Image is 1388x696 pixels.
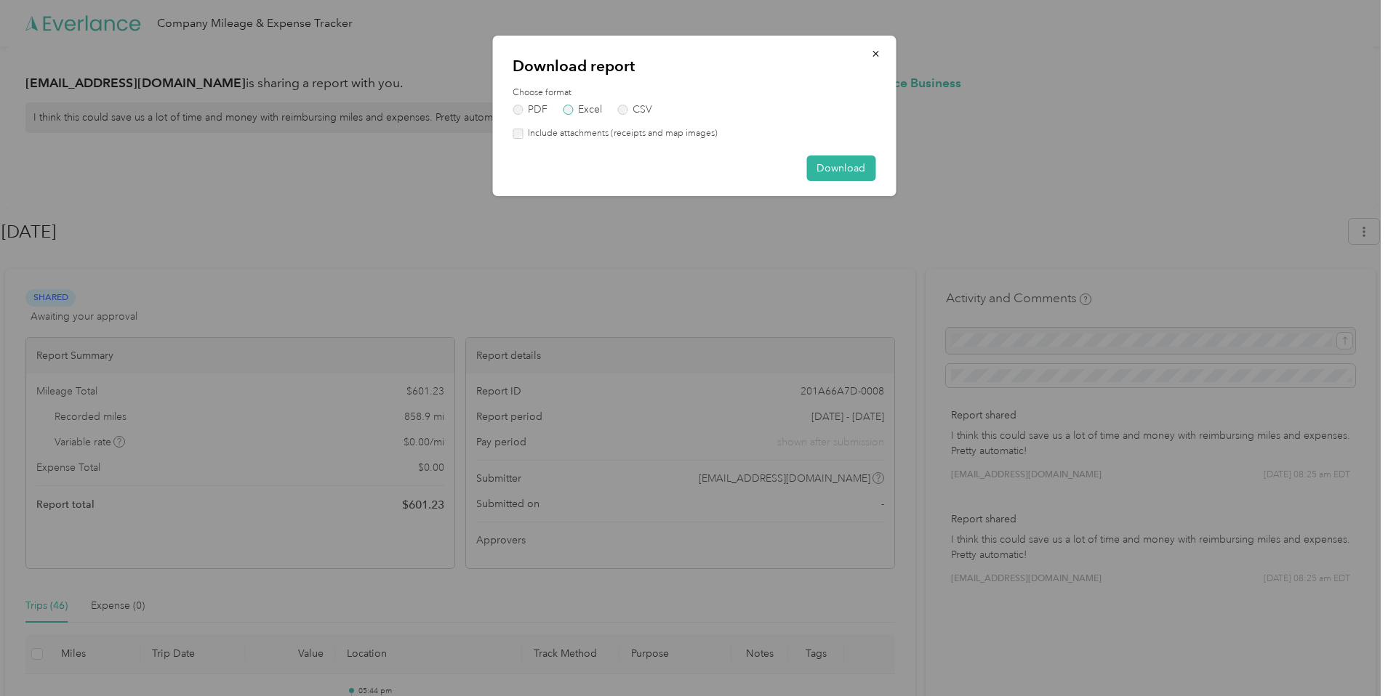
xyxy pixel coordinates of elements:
[806,155,875,181] button: Download
[513,56,875,76] p: Download report
[513,86,875,100] label: Choose format
[563,105,602,115] label: Excel
[617,105,652,115] label: CSV
[523,127,718,140] label: Include attachments (receipts and map images)
[513,105,547,115] label: PDF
